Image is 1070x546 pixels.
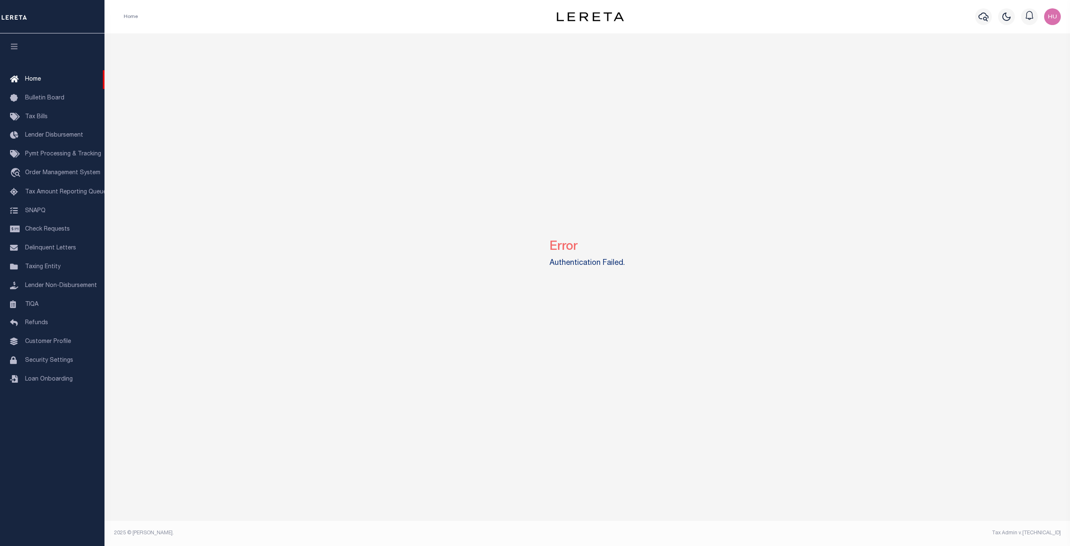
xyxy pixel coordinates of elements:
span: Customer Profile [25,339,71,345]
span: Lender Non-Disbursement [25,283,97,289]
span: Tax Amount Reporting Queue [25,189,107,195]
span: Refunds [25,320,48,326]
span: TIQA [25,301,38,307]
span: Loan Onboarding [25,376,73,382]
i: travel_explore [10,168,23,179]
span: Delinquent Letters [25,245,76,251]
img: logo-dark.svg [557,12,624,21]
img: svg+xml;base64,PHN2ZyB4bWxucz0iaHR0cDovL3d3dy53My5vcmcvMjAwMC9zdmciIHBvaW50ZXItZXZlbnRzPSJub25lIi... [1044,8,1061,25]
span: Security Settings [25,358,73,363]
span: Lender Disbursement [25,132,83,138]
li: Home [124,13,138,20]
span: Pymt Processing & Tracking [25,151,101,157]
span: SNAPQ [25,208,46,213]
span: Home [25,76,41,82]
span: Taxing Entity [25,264,61,270]
span: Check Requests [25,226,70,232]
label: Authentication Failed. [550,258,625,269]
span: Bulletin Board [25,95,64,101]
h2: Error [550,233,625,254]
span: Order Management System [25,170,100,176]
span: Tax Bills [25,114,48,120]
